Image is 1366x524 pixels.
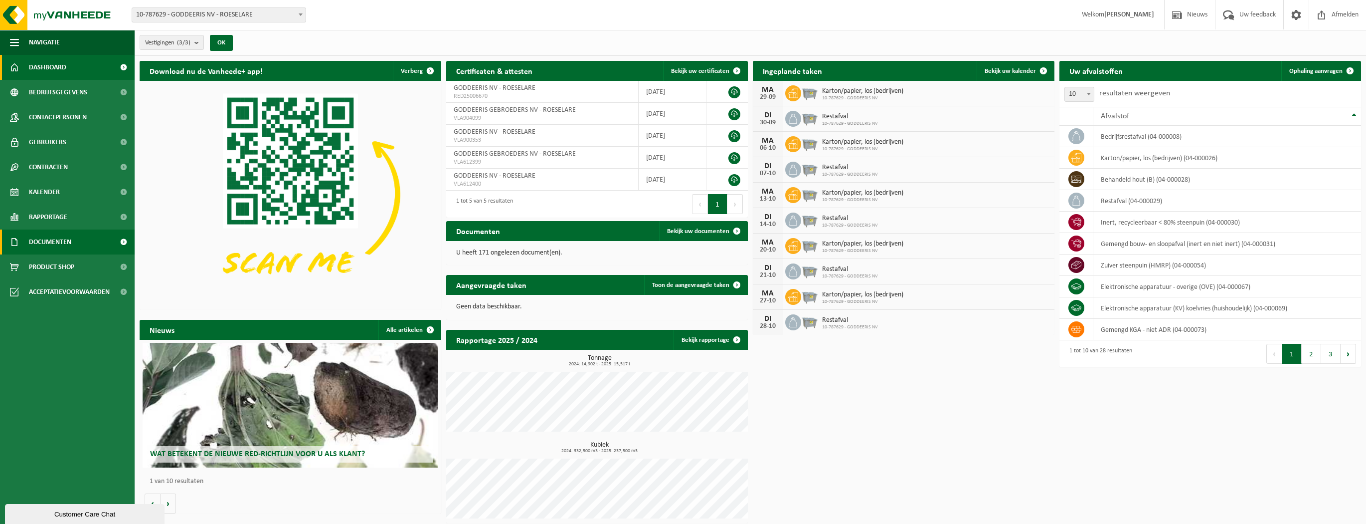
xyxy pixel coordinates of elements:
[210,35,233,51] button: OK
[446,330,547,349] h2: Rapportage 2025 / 2024
[671,68,729,74] span: Bekijk uw certificaten
[1302,344,1321,364] button: 2
[132,7,306,22] span: 10-787629 - GODDEERIS NV - ROESELARE
[29,80,87,105] span: Bedrijfsgegevens
[150,450,365,458] span: Wat betekent de nieuwe RED-richtlijn voor u als klant?
[1093,255,1361,276] td: zuiver steenpuin (HMRP) (04-000054)
[801,262,818,279] img: WB-2500-GAL-GY-01
[140,81,441,307] img: Download de VHEPlus App
[639,103,706,125] td: [DATE]
[758,188,778,196] div: MA
[161,494,176,514] button: Volgende
[1059,61,1133,80] h2: Uw afvalstoffen
[1289,68,1343,74] span: Ophaling aanvragen
[1093,319,1361,340] td: gemengd KGA - niet ADR (04-000073)
[639,81,706,103] td: [DATE]
[29,255,74,279] span: Product Shop
[145,494,161,514] button: Vorige
[29,180,60,205] span: Kalender
[822,172,878,178] span: 10-787629 - GODDEERIS NV
[758,145,778,152] div: 06-10
[140,35,204,50] button: Vestigingen(3/3)
[1093,297,1361,319] td: elektronische apparatuur (KV) koelvries (huishoudelijk) (04-000069)
[801,186,818,203] img: WB-2500-GAL-GY-01
[451,362,748,367] span: 2024: 14,902 t - 2025: 15,517 t
[29,105,87,130] span: Contactpersonen
[393,61,440,81] button: Verberg
[1093,276,1361,297] td: elektronische apparatuur - overige (OVE) (04-000067)
[1281,61,1360,81] a: Ophaling aanvragen
[692,194,708,214] button: Previous
[822,164,878,172] span: Restafval
[801,287,818,304] img: WB-2500-GAL-GY-01
[822,121,878,127] span: 10-787629 - GODDEERIS NV
[454,150,576,158] span: GODDEERIS GEBROEDERS NV - ROESELARE
[401,68,423,74] span: Verberg
[663,61,747,81] a: Bekijk uw certificaten
[822,265,878,273] span: Restafval
[758,119,778,126] div: 30-09
[758,272,778,279] div: 21-10
[1065,87,1094,101] span: 10
[822,273,878,279] span: 10-787629 - GODDEERIS NV
[674,330,747,350] a: Bekijk rapportage
[29,205,67,230] span: Rapportage
[822,146,903,152] span: 10-787629 - GODDEERIS NV
[1104,11,1154,18] strong: [PERSON_NAME]
[758,315,778,323] div: DI
[1093,212,1361,233] td: inert, recycleerbaar < 80% steenpuin (04-000030)
[29,230,71,255] span: Documenten
[1064,343,1132,365] div: 1 tot 10 van 28 resultaten
[801,84,818,101] img: WB-2500-GAL-GY-01
[451,449,748,454] span: 2024: 332,500 m3 - 2025: 237,500 m3
[758,239,778,247] div: MA
[454,84,535,92] span: GODDEERIS NV - ROESELARE
[758,213,778,221] div: DI
[758,170,778,177] div: 07-10
[145,35,190,50] span: Vestigingen
[29,30,60,55] span: Navigatie
[454,158,631,166] span: VLA612399
[1341,344,1356,364] button: Next
[822,316,878,324] span: Restafval
[132,8,306,22] span: 10-787629 - GODDEERIS NV - ROESELARE
[5,502,167,524] iframe: chat widget
[1099,89,1170,97] label: resultaten weergeven
[1093,126,1361,147] td: bedrijfsrestafval (04-000008)
[454,92,631,100] span: RED25006670
[758,111,778,119] div: DI
[758,289,778,297] div: MA
[639,125,706,147] td: [DATE]
[1282,344,1302,364] button: 1
[378,320,440,340] a: Alle artikelen
[801,211,818,228] img: WB-2500-GAL-GY-01
[822,87,903,95] span: Karton/papier, los (bedrijven)
[454,128,535,136] span: GODDEERIS NV - ROESELARE
[758,94,778,101] div: 29-09
[822,324,878,330] span: 10-787629 - GODDEERIS NV
[1266,344,1282,364] button: Previous
[644,275,747,295] a: Toon de aangevraagde taken
[822,138,903,146] span: Karton/papier, los (bedrijven)
[143,343,438,468] a: Wat betekent de nieuwe RED-richtlijn voor u als klant?
[822,189,903,197] span: Karton/papier, los (bedrijven)
[1093,190,1361,212] td: restafval (04-000029)
[822,215,878,223] span: Restafval
[454,106,576,114] span: GODDEERIS GEBROEDERS NV - ROESELARE
[446,221,510,241] h2: Documenten
[29,155,68,180] span: Contracten
[29,130,66,155] span: Gebruikers
[985,68,1036,74] span: Bekijk uw kalender
[758,247,778,254] div: 20-10
[1093,233,1361,255] td: gemengd bouw- en sloopafval (inert en niet inert) (04-000031)
[451,442,748,454] h3: Kubiek
[801,313,818,330] img: WB-2500-GAL-GY-01
[758,221,778,228] div: 14-10
[727,194,743,214] button: Next
[140,320,184,339] h2: Nieuws
[708,194,727,214] button: 1
[446,275,536,294] h2: Aangevraagde taken
[639,147,706,169] td: [DATE]
[822,197,903,203] span: 10-787629 - GODDEERIS NV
